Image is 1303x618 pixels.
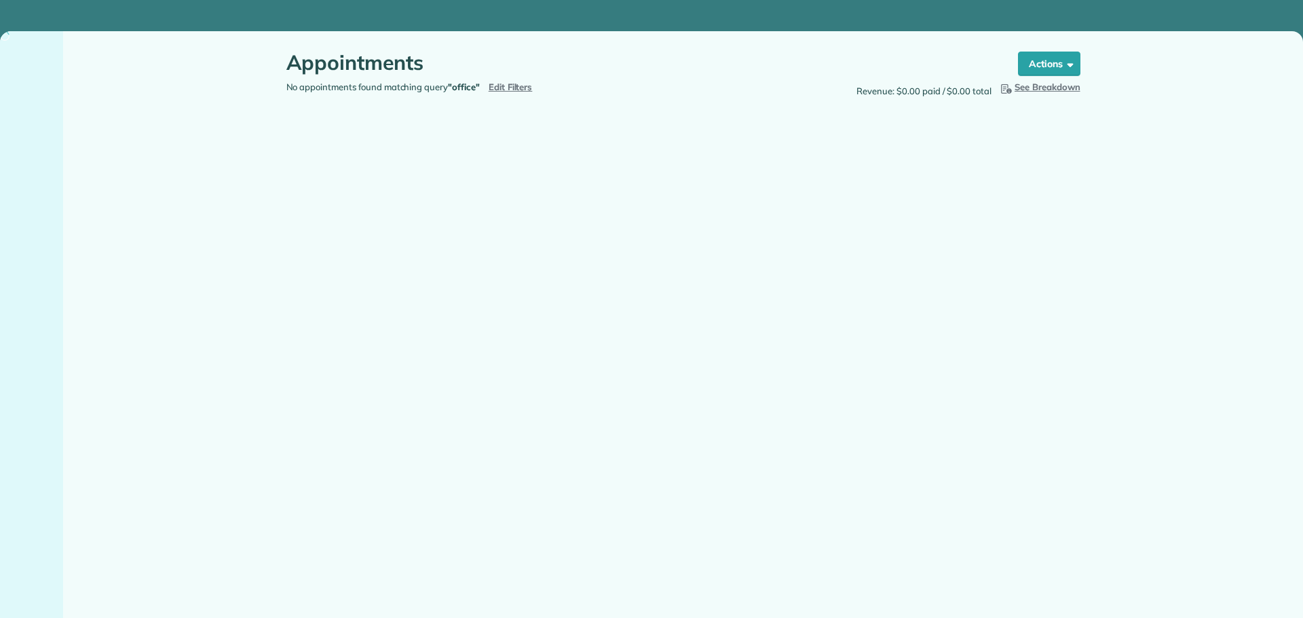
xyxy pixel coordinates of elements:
h1: Appointments [286,52,992,74]
div: No appointments found matching query [276,81,683,94]
span: Revenue: $0.00 paid / $0.00 total [856,85,992,98]
a: Edit Filters [489,81,533,92]
button: See Breakdown [998,81,1080,94]
strong: "office" [448,81,480,92]
button: Actions [1018,52,1080,76]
